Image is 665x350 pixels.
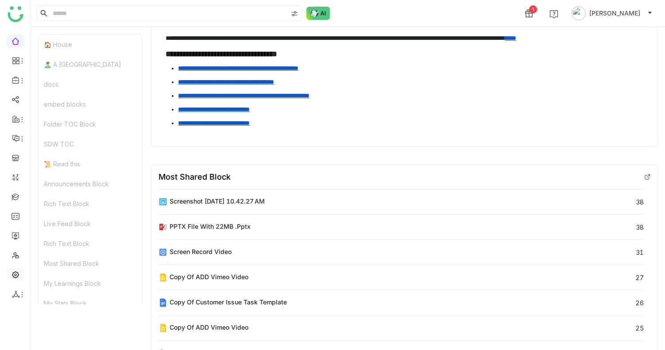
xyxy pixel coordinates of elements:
[39,154,142,174] div: 📜 Read this
[39,54,142,74] div: 🏝️ A [GEOGRAPHIC_DATA]
[170,297,287,307] div: Copy of Customer Issue Task Template
[159,172,231,181] div: Most Shared Block
[570,6,654,20] button: [PERSON_NAME]
[635,274,644,281] div: 27
[529,5,537,13] div: 1
[39,174,142,194] div: Announcements Block
[170,272,248,281] div: Copy of ADD Vimeo Video
[636,223,644,231] div: 38
[549,10,558,19] img: help.svg
[39,114,142,134] div: Folder TOC Block
[636,249,644,256] div: 31
[589,8,640,18] span: [PERSON_NAME]
[170,196,265,206] div: Screenshot [DATE] 10.42.27 AM
[572,6,586,20] img: avatar
[170,247,232,256] div: Screen record video
[39,94,142,114] div: embed blocks
[39,74,142,94] div: docs
[636,198,644,206] div: 38
[39,214,142,234] div: Live Feed Block
[635,324,644,332] div: 25
[291,10,298,17] img: search-type.svg
[39,254,142,273] div: Most Shared Block
[39,35,142,54] div: 🏠 House
[170,222,251,231] div: PPTX File with 22MB .pptx
[8,6,23,22] img: logo
[39,134,142,154] div: SDW TOC
[39,194,142,214] div: Rich Text Block
[39,273,142,293] div: My Learnings Block
[39,234,142,254] div: Rich Text Block
[635,299,644,307] div: 26
[306,7,330,20] img: ask-buddy-normal.svg
[170,323,248,332] div: Copy of ADD Vimeo Video
[39,293,142,313] div: My Stats Block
